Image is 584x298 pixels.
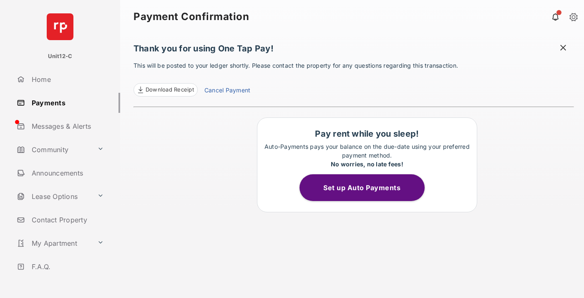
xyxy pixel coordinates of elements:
a: Cancel Payment [204,86,250,97]
p: Unit12-C [48,52,73,61]
div: No worries, no late fees! [262,160,473,168]
p: Auto-Payments pays your balance on the due-date using your preferred payment method. [262,142,473,168]
a: Payments [13,93,120,113]
h1: Thank you for using One Tap Pay! [133,43,574,58]
h1: Pay rent while you sleep! [262,129,473,139]
strong: Payment Confirmation [133,12,249,22]
img: svg+xml;base64,PHN2ZyB4bWxucz0iaHR0cDovL3d3dy53My5vcmcvMjAwMC9zdmciIHdpZHRoPSI2NCIgaGVpZ2h0PSI2NC... [47,13,73,40]
a: Announcements [13,163,120,183]
button: Set up Auto Payments [300,174,425,201]
a: Lease Options [13,186,94,206]
a: My Apartment [13,233,94,253]
a: F.A.Q. [13,257,120,277]
a: Contact Property [13,210,120,230]
a: Home [13,69,120,89]
a: Set up Auto Payments [300,183,435,192]
a: Community [13,140,94,160]
p: This will be posted to your ledger shortly. Please contact the property for any questions regardi... [133,61,574,97]
a: Download Receipt [133,83,198,97]
a: Messages & Alerts [13,116,120,136]
span: Download Receipt [146,86,194,94]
